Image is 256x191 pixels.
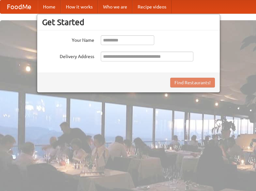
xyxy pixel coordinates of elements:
[61,0,98,13] a: How it works
[42,17,215,27] h3: Get Started
[38,0,61,13] a: Home
[42,35,94,43] label: Your Name
[98,0,132,13] a: Who we are
[132,0,172,13] a: Recipe videos
[170,78,215,88] button: Find Restaurants!
[42,52,94,60] label: Delivery Address
[0,0,38,13] a: FoodMe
